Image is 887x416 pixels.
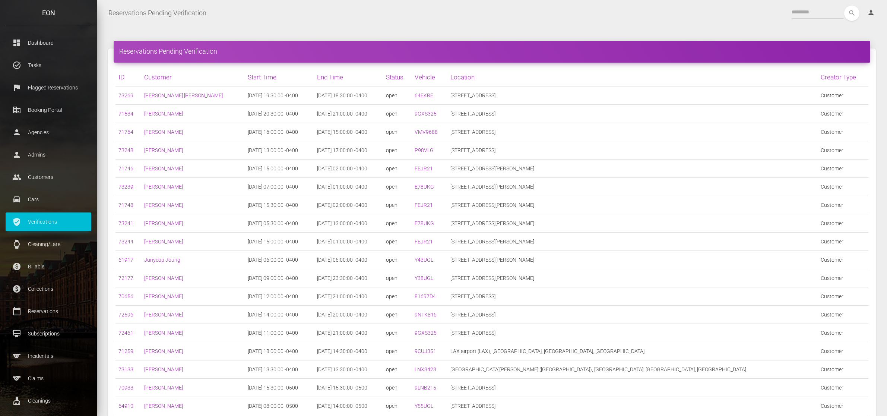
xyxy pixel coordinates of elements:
[447,86,818,105] td: [STREET_ADDRESS]
[415,92,433,98] a: 64EKRE
[383,287,412,306] td: open
[867,9,875,16] i: person
[314,105,383,123] td: [DATE] 21:00:00 -0400
[314,269,383,287] td: [DATE] 23:30:00 -0400
[245,251,314,269] td: [DATE] 06:00:00 -0400
[383,306,412,324] td: open
[144,202,183,208] a: [PERSON_NAME]
[118,293,133,299] a: 70656
[383,379,412,397] td: open
[818,269,868,287] td: Customer
[144,257,180,263] a: Junyeop Joung
[818,178,868,196] td: Customer
[415,312,437,318] a: 9NTK816
[818,141,868,160] td: Customer
[11,216,86,227] p: Verifications
[314,68,383,86] th: End Time
[314,379,383,397] td: [DATE] 15:30:00 -0500
[415,366,436,372] a: LNX3423
[144,348,183,354] a: [PERSON_NAME]
[11,104,86,116] p: Booking Portal
[383,86,412,105] td: open
[314,342,383,360] td: [DATE] 14:30:00 -0400
[11,283,86,294] p: Collections
[144,147,183,153] a: [PERSON_NAME]
[6,369,91,388] a: sports Claims
[245,123,314,141] td: [DATE] 16:00:00 -0400
[11,350,86,362] p: Incidentals
[118,184,133,190] a: 73239
[11,127,86,138] p: Agencies
[11,306,86,317] p: Reservations
[245,68,314,86] th: Start Time
[415,403,433,409] a: Y55UGL
[119,47,865,56] h4: Reservations Pending Verification
[415,293,436,299] a: 81697D4
[6,280,91,298] a: paid Collections
[383,233,412,251] td: open
[844,6,859,21] i: search
[383,397,412,415] td: open
[314,306,383,324] td: [DATE] 20:00:00 -0400
[245,397,314,415] td: [DATE] 08:00:00 -0500
[314,360,383,379] td: [DATE] 13:30:00 -0400
[314,86,383,105] td: [DATE] 18:30:00 -0400
[144,184,183,190] a: [PERSON_NAME]
[383,324,412,342] td: open
[118,220,133,226] a: 73241
[6,212,91,231] a: verified_user Verifications
[118,403,133,409] a: 64910
[447,160,818,178] td: [STREET_ADDRESS][PERSON_NAME]
[115,68,141,86] th: ID
[862,6,881,21] a: person
[11,328,86,339] p: Subscriptions
[383,105,412,123] td: open
[6,190,91,209] a: drive_eta Cars
[6,101,91,119] a: corporate_fare Booking Portal
[415,111,437,117] a: 9GXS325
[818,123,868,141] td: Customer
[144,166,183,171] a: [PERSON_NAME]
[118,92,133,98] a: 73269
[11,82,86,93] p: Flagged Reservations
[118,111,133,117] a: 71534
[141,68,245,86] th: Customer
[383,196,412,214] td: open
[447,324,818,342] td: [STREET_ADDRESS]
[6,391,91,410] a: cleaning_services Cleanings
[818,379,868,397] td: Customer
[6,145,91,164] a: person Admins
[314,178,383,196] td: [DATE] 01:00:00 -0400
[415,202,433,208] a: FEJR21
[383,342,412,360] td: open
[447,178,818,196] td: [STREET_ADDRESS][PERSON_NAME]
[118,202,133,208] a: 71748
[118,330,133,336] a: 72461
[245,160,314,178] td: [DATE] 15:00:00 -0400
[11,261,86,272] p: Billable
[383,68,412,86] th: Status
[11,395,86,406] p: Cleanings
[144,330,183,336] a: [PERSON_NAME]
[818,324,868,342] td: Customer
[245,178,314,196] td: [DATE] 07:00:00 -0400
[314,123,383,141] td: [DATE] 15:00:00 -0400
[818,233,868,251] td: Customer
[314,233,383,251] td: [DATE] 01:00:00 -0400
[314,324,383,342] td: [DATE] 21:00:00 -0400
[415,239,433,245] a: FEJR21
[412,68,447,86] th: Vehicle
[415,275,433,281] a: Y38UGL
[245,287,314,306] td: [DATE] 12:00:00 -0400
[383,214,412,233] td: open
[11,194,86,205] p: Cars
[118,239,133,245] a: 73244
[118,257,133,263] a: 61917
[144,293,183,299] a: [PERSON_NAME]
[118,129,133,135] a: 71764
[415,147,434,153] a: P98VLG
[144,239,183,245] a: [PERSON_NAME]
[314,214,383,233] td: [DATE] 13:00:00 -0400
[447,306,818,324] td: [STREET_ADDRESS]
[6,123,91,142] a: person Agencies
